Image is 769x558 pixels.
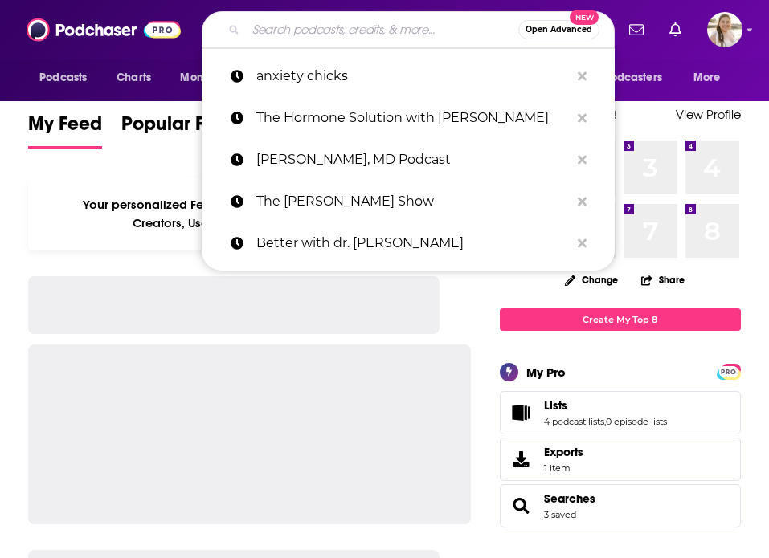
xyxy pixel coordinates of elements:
p: anxiety chicks [256,55,570,97]
a: Show notifications dropdown [663,16,688,43]
span: Charts [117,67,151,89]
span: Lists [500,391,741,434]
a: 4 podcast lists [544,416,604,427]
button: Change [555,270,628,290]
span: Exports [544,445,583,459]
span: Monitoring [180,67,237,89]
a: Searches [505,495,538,517]
span: For Podcasters [585,67,662,89]
button: Open AdvancedNew [518,20,599,39]
a: Lists [505,401,538,424]
p: The Dr. Gabrielle Lyon Show [256,181,570,222]
a: Exports [500,438,741,481]
a: Popular Feed [121,112,239,149]
span: New [570,10,599,25]
span: My Feed [28,112,102,145]
button: open menu [575,63,685,93]
span: More [693,67,721,89]
input: Search podcasts, credits, & more... [246,17,518,43]
span: Lists [544,398,567,413]
a: PRO [719,365,738,377]
span: Podcasts [39,67,87,89]
span: 1 item [544,462,583,474]
p: Better with dr. stephanie [256,222,570,264]
span: Popular Feed [121,112,239,145]
button: open menu [682,63,741,93]
a: Show notifications dropdown [623,16,650,43]
a: 3 saved [544,509,576,520]
a: Lists [544,398,667,413]
p: The Hormone Solution with Karen Martel [256,97,570,139]
a: [PERSON_NAME], MD Podcast [202,139,615,181]
button: Show profile menu [707,12,742,47]
span: Exports [505,448,538,470]
p: Rena Malik, MD Podcast [256,139,570,181]
a: anxiety chicks [202,55,615,97]
button: open menu [28,63,108,93]
a: Better with dr. [PERSON_NAME] [202,222,615,264]
span: Open Advanced [526,26,592,34]
a: My Feed [28,112,102,149]
span: Searches [500,484,741,527]
button: open menu [169,63,258,93]
div: My Pro [526,365,566,380]
a: The [PERSON_NAME] Show [202,181,615,222]
a: View Profile [676,107,741,122]
button: Share [640,264,685,295]
div: Search podcasts, credits, & more... [202,11,615,48]
img: User Profile [707,12,742,47]
span: , [604,416,606,427]
span: PRO [719,366,738,378]
span: Logged in as acquavie [707,12,742,47]
a: Charts [106,63,161,93]
a: Create My Top 8 [500,308,741,330]
a: Searches [544,491,595,506]
a: 0 episode lists [606,416,667,427]
div: Your personalized Feed is curated based on the Podcasts, Creators, Users, and Lists that you Follow. [28,177,471,250]
img: Podchaser - Follow, Share and Rate Podcasts [27,14,181,45]
a: The Hormone Solution with [PERSON_NAME] [202,97,615,139]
